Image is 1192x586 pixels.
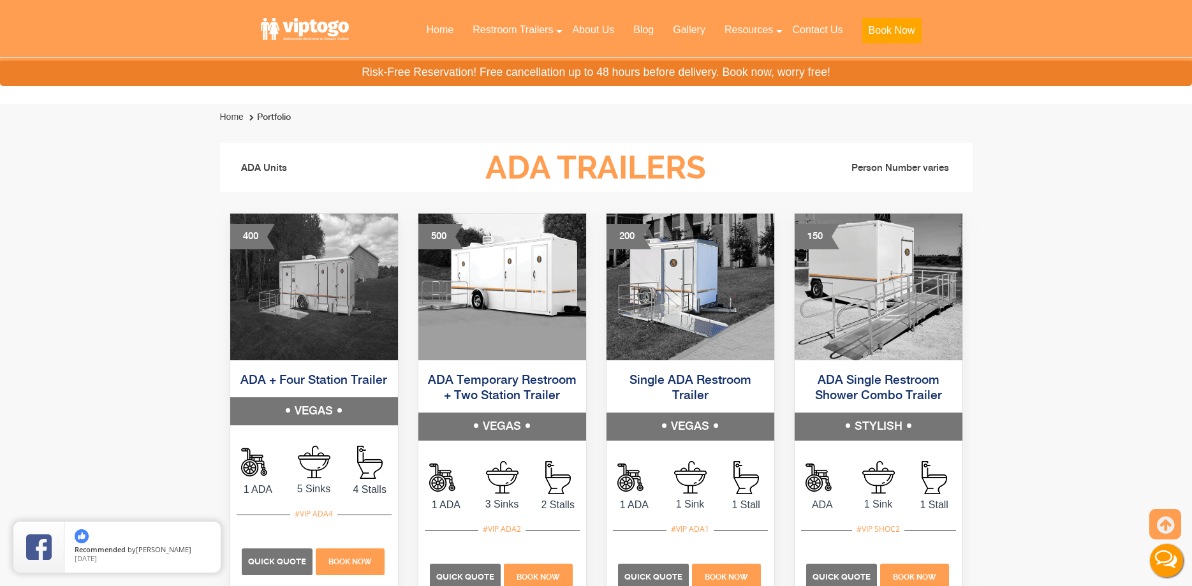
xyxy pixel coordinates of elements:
div: 150 [795,224,839,249]
span: Quick Quote [624,572,682,582]
img: an icon of sink [298,446,330,478]
div: #VIP ADA1 [666,521,714,538]
span: 1 ADA [418,497,475,513]
img: an icon of sink [862,461,895,494]
img: Review Rating [26,534,52,560]
span: Book Now [893,573,936,582]
span: [PERSON_NAME] [136,545,191,554]
a: ADA Temporary Restroom + Two Station Trailer [428,374,577,402]
img: Single ADA [607,214,774,360]
span: 1 Sink [662,497,718,512]
div: 500 [418,224,463,249]
a: Home [220,112,244,122]
a: Contact Us [783,16,852,44]
a: Blog [624,16,663,44]
span: Recommended [75,545,126,554]
h3: ADA Trailers [415,150,777,186]
a: Book Now [879,571,951,582]
img: an icon of sink [486,461,519,494]
a: ADA Single Restroom Shower Combo Trailer [815,374,942,402]
span: 1 ADA [607,497,663,513]
span: Quick Quote [436,572,494,582]
li: Person Number varies [777,161,962,176]
span: 1 Sink [850,497,906,512]
a: Resources [715,16,783,44]
h5: VEGAS [418,413,586,441]
a: Book Now [691,571,763,582]
div: 400 [230,224,275,249]
a: Home [416,16,463,44]
span: 1 ADA [230,482,286,497]
a: Book Now [853,16,931,51]
div: #VIP ADA4 [290,506,337,522]
a: Gallery [663,16,715,44]
img: an icon of stall [545,461,571,494]
h5: VEGAS [230,397,398,425]
button: Book Now [862,18,922,43]
img: an icon of Shower [241,446,274,479]
a: Quick Quote [430,571,502,582]
img: an icon of sink [674,461,707,494]
h5: VEGAS [607,413,774,441]
span: Book Now [705,573,748,582]
img: An outside photo of ADA + 4 Station Trailer [230,214,398,360]
img: thumbs up icon [75,529,89,543]
a: Quick Quote [618,571,690,582]
a: Book Now [503,571,575,582]
a: Quick Quote [242,555,314,566]
img: an icon of stall [357,446,383,479]
img: an icon of stall [733,461,759,494]
span: 5 Sinks [286,481,342,497]
span: Quick Quote [813,572,871,582]
div: 200 [607,224,651,249]
span: 2 Stalls [530,497,586,513]
span: [DATE] [75,553,97,563]
div: #VIP SHOC2 [852,521,904,538]
span: 1 Stall [906,497,962,513]
span: Book Now [517,573,560,582]
a: ADA + Four Station Trailer [240,374,387,387]
img: an icon of stall [922,461,947,494]
a: Quick Quote [806,571,878,582]
span: ADA [795,497,851,513]
a: Restroom Trailers [463,16,563,44]
span: Book Now [328,557,372,566]
li: Portfolio [246,110,291,125]
span: 3 Sinks [474,497,530,512]
a: About Us [563,16,624,44]
img: an icon of Shower [429,461,462,494]
span: Quick Quote [248,557,306,566]
li: ADA Units [230,149,415,187]
img: an icon of Shower [806,461,839,494]
a: Book Now [314,555,386,566]
img: an icon of Shower [617,461,651,494]
a: Single ADA Restroom Trailer [629,374,751,402]
span: by [75,546,210,555]
img: ADA Single Restroom Shower Combo Trailer [795,214,962,360]
span: 4 Stalls [342,482,398,497]
h5: STYLISH [795,413,962,441]
div: #VIP ADA2 [478,521,526,538]
span: 1 Stall [718,497,774,513]
img: Three restrooms out of which one ADA, one female and one male [418,214,586,360]
button: Live Chat [1141,535,1192,586]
